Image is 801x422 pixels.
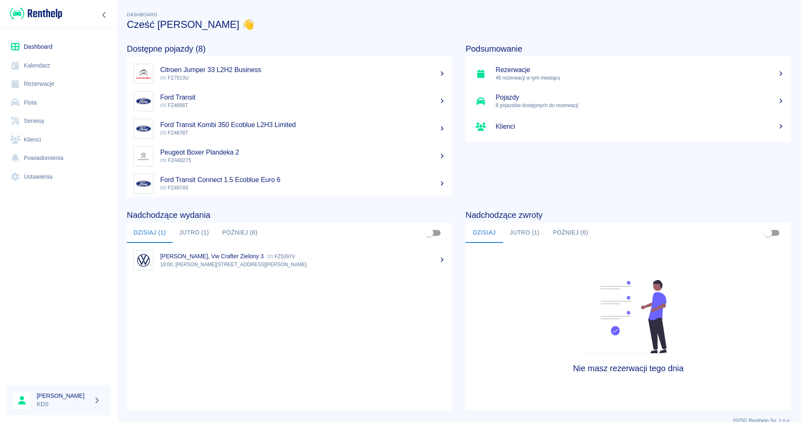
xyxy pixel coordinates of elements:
[466,44,791,54] h4: Podsumowanie
[173,223,216,243] button: Jutro (1)
[160,176,446,184] h5: Ford Transit Connect 1.5 Ecoblue Euro 6
[466,115,791,138] a: Klienci
[496,93,784,102] h5: Pojazdy
[506,363,751,373] h4: Nie masz rezerwacji tego dnia
[496,74,784,82] p: 46 rezerwacji w tym miesiącu
[160,130,188,136] span: FZ4878T
[160,185,188,191] span: FZ4974S
[160,75,189,81] span: FZ7513U
[7,167,111,186] a: Ustawienia
[160,261,446,268] p: 18:00, [PERSON_NAME][STREET_ADDRESS][PERSON_NAME]
[136,176,151,192] img: Image
[267,254,295,260] p: FZ5397V
[37,400,90,409] p: KDS
[7,149,111,167] a: Powiadomienia
[136,66,151,82] img: Image
[136,252,151,268] img: Image
[574,280,682,353] img: Fleet
[466,60,791,87] a: Rezerwacje46 rezerwacji w tym miesiącu
[127,44,452,54] h4: Dostępne pojazdy (8)
[127,246,452,274] a: Image[PERSON_NAME], Vw Crafter Zielony 3 FZ5397V18:00, [PERSON_NAME][STREET_ADDRESS][PERSON_NAME]
[760,225,776,241] span: Pokaż przypisane tylko do mnie
[7,37,111,56] a: Dashboard
[98,10,111,20] button: Zwiń nawigację
[421,225,437,241] span: Pokaż przypisane tylko do mnie
[466,223,503,243] button: Dzisiaj
[127,60,452,87] a: ImageCitroen Jumper 33 L2H2 Business FZ7513U
[37,392,90,400] h6: [PERSON_NAME]
[7,7,62,20] a: Renthelp logo
[136,121,151,137] img: Image
[216,223,264,243] button: Później (8)
[127,87,452,115] a: ImageFord Transit FZ4856T
[7,130,111,149] a: Klienci
[503,223,546,243] button: Jutro (1)
[136,148,151,164] img: Image
[496,122,784,131] h5: Klienci
[466,210,791,220] h4: Nadchodzące zwroty
[466,87,791,115] a: Pojazdy8 pojazdów dostępnych do rezerwacji
[160,148,446,157] h5: Peugeot Boxer Plandeka 2
[127,19,791,30] h3: Cześć [PERSON_NAME] 👋
[127,170,452,197] a: ImageFord Transit Connect 1.5 Ecoblue Euro 6 FZ4974S
[546,223,595,243] button: Później (6)
[127,142,452,170] a: ImagePeugeot Boxer Plandeka 2 FZA90275
[7,93,111,112] a: Flota
[160,253,264,260] p: [PERSON_NAME], Vw Crafter Zielony 3
[496,66,784,74] h5: Rezerwacje
[127,223,173,243] button: Dzisiaj (1)
[127,115,452,142] a: ImageFord Transit Kombi 350 Ecoblue L2H3 Limited FZ4878T
[496,102,784,109] p: 8 pojazdów dostępnych do rezerwacji
[160,93,446,102] h5: Ford Transit
[160,157,191,163] span: FZA90275
[7,75,111,93] a: Rezerwacje
[160,102,188,108] span: FZ4856T
[10,7,62,20] img: Renthelp logo
[160,66,446,74] h5: Citroen Jumper 33 L2H2 Business
[160,121,446,129] h5: Ford Transit Kombi 350 Ecoblue L2H3 Limited
[7,112,111,130] a: Serwisy
[136,93,151,109] img: Image
[127,12,157,17] span: Dashboard
[7,56,111,75] a: Kalendarz
[127,210,452,220] h4: Nadchodzące wydania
